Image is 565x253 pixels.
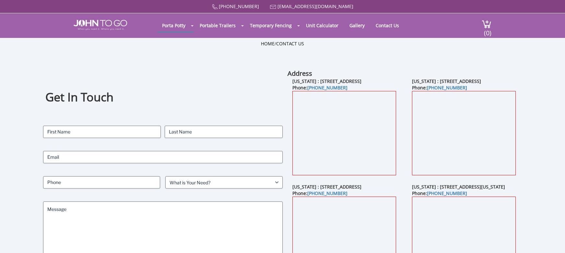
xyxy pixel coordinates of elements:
img: Mail [270,5,276,9]
a: Porta Potty [157,19,190,32]
a: Temporary Fencing [245,19,297,32]
a: [PHONE_NUMBER] [307,190,347,196]
a: Contact Us [276,40,304,47]
b: Phone: [292,190,347,196]
span: (0) [484,23,491,37]
a: Unit Calculator [301,19,343,32]
ul: / [261,40,304,47]
b: [US_STATE] : [STREET_ADDRESS] [412,78,481,84]
b: [US_STATE] : [STREET_ADDRESS][US_STATE] [412,184,505,190]
a: [EMAIL_ADDRESS][DOMAIN_NAME] [277,3,353,9]
img: JOHN to go [74,20,127,30]
img: Call [212,4,218,10]
a: Portable Trailers [195,19,241,32]
b: Address [288,69,312,78]
input: Last Name [165,126,282,138]
b: Phone: [412,190,467,196]
b: [US_STATE] : [STREET_ADDRESS] [292,78,361,84]
a: [PHONE_NUMBER] [427,85,467,91]
input: Email [43,151,283,163]
b: [US_STATE] : [STREET_ADDRESS] [292,184,361,190]
a: Contact Us [371,19,404,32]
a: Gallery [345,19,370,32]
a: [PHONE_NUMBER] [427,190,467,196]
img: cart a [482,20,491,29]
input: First Name [43,126,161,138]
a: Home [261,40,275,47]
b: Phone: [412,85,467,91]
b: Phone: [292,85,347,91]
a: [PHONE_NUMBER] [307,85,347,91]
input: Phone [43,176,160,189]
a: [PHONE_NUMBER] [219,3,259,9]
h1: Get In Touch [45,89,280,105]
